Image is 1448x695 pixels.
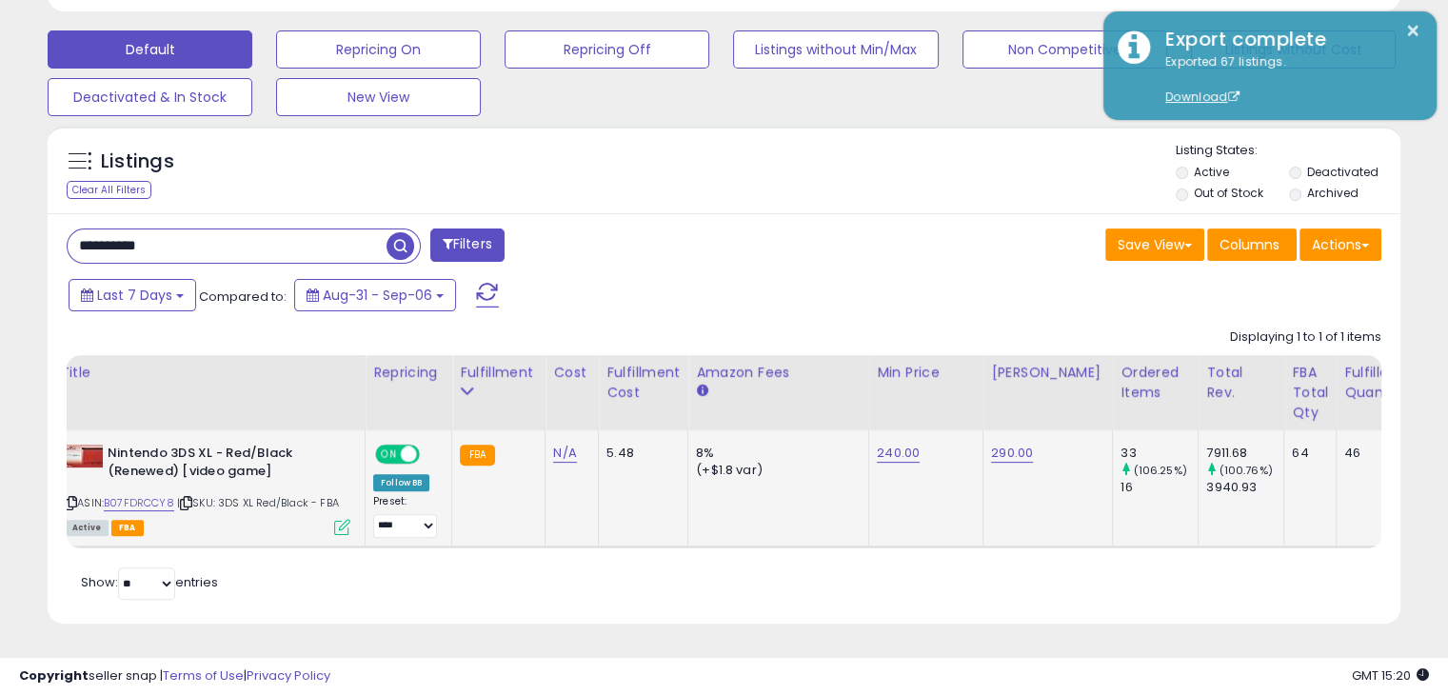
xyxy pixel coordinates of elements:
span: OFF [417,447,447,463]
div: Clear All Filters [67,181,151,199]
span: Last 7 Days [97,286,172,305]
h5: Listings [101,149,174,175]
div: Title [60,363,357,383]
button: Columns [1207,228,1297,261]
div: 64 [1292,445,1321,462]
div: 33 [1121,445,1198,462]
span: FBA [111,520,144,536]
button: Repricing Off [505,30,709,69]
button: New View [276,78,481,116]
small: (106.25%) [1133,463,1186,478]
div: Preset: [373,495,437,538]
small: Amazon Fees. [696,383,707,400]
div: 8% [696,445,854,462]
button: Actions [1299,228,1381,261]
label: Deactivated [1306,164,1378,180]
span: ON [377,447,401,463]
small: (100.76%) [1219,463,1272,478]
label: Out of Stock [1194,185,1263,201]
button: Filters [430,228,505,262]
div: Ordered Items [1121,363,1190,403]
span: Show: entries [81,573,218,591]
div: Amazon Fees [696,363,861,383]
a: Download [1165,89,1240,105]
span: Compared to: [199,288,287,306]
b: Nintendo 3DS XL - Red/Black (Renewed) [video game] [108,445,339,485]
div: 5.48 [606,445,673,462]
a: B07FDRCCY8 [104,495,174,511]
div: Fulfillment Cost [606,363,680,403]
div: Total Rev. [1206,363,1276,403]
div: Min Price [877,363,975,383]
div: Fulfillable Quantity [1344,363,1410,403]
button: Default [48,30,252,69]
div: Cost [553,363,590,383]
div: Export complete [1151,26,1422,53]
p: Listing States: [1176,142,1400,160]
a: 240.00 [877,444,920,463]
div: seller snap | | [19,667,330,685]
div: FBA Total Qty [1292,363,1328,423]
div: 46 [1344,445,1403,462]
small: FBA [460,445,495,466]
button: Save View [1105,228,1204,261]
div: Follow BB [373,474,429,491]
div: Fulfillment [460,363,537,383]
div: 16 [1121,479,1198,496]
img: 41jnTgzqy1L._SL40_.jpg [65,445,103,467]
span: Aug-31 - Sep-06 [323,286,432,305]
span: | SKU: 3DS XL Red/Black - FBA [177,495,339,510]
span: 2025-09-14 15:20 GMT [1352,666,1429,685]
strong: Copyright [19,666,89,685]
div: ASIN: [65,445,350,533]
div: Exported 67 listings. [1151,53,1422,107]
button: Non Competitive [962,30,1167,69]
button: Aug-31 - Sep-06 [294,279,456,311]
button: Repricing On [276,30,481,69]
div: (+$1.8 var) [696,462,854,479]
div: 3940.93 [1206,479,1283,496]
button: Last 7 Days [69,279,196,311]
a: 290.00 [991,444,1033,463]
button: Listings without Min/Max [733,30,938,69]
div: [PERSON_NAME] [991,363,1104,383]
div: Displaying 1 to 1 of 1 items [1230,328,1381,347]
span: All listings currently available for purchase on Amazon [65,520,109,536]
div: Repricing [373,363,444,383]
div: 7911.68 [1206,445,1283,462]
button: × [1405,19,1420,43]
a: Terms of Use [163,666,244,685]
label: Archived [1306,185,1358,201]
label: Active [1194,164,1229,180]
a: N/A [553,444,576,463]
button: Deactivated & In Stock [48,78,252,116]
a: Privacy Policy [247,666,330,685]
span: Columns [1220,235,1279,254]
